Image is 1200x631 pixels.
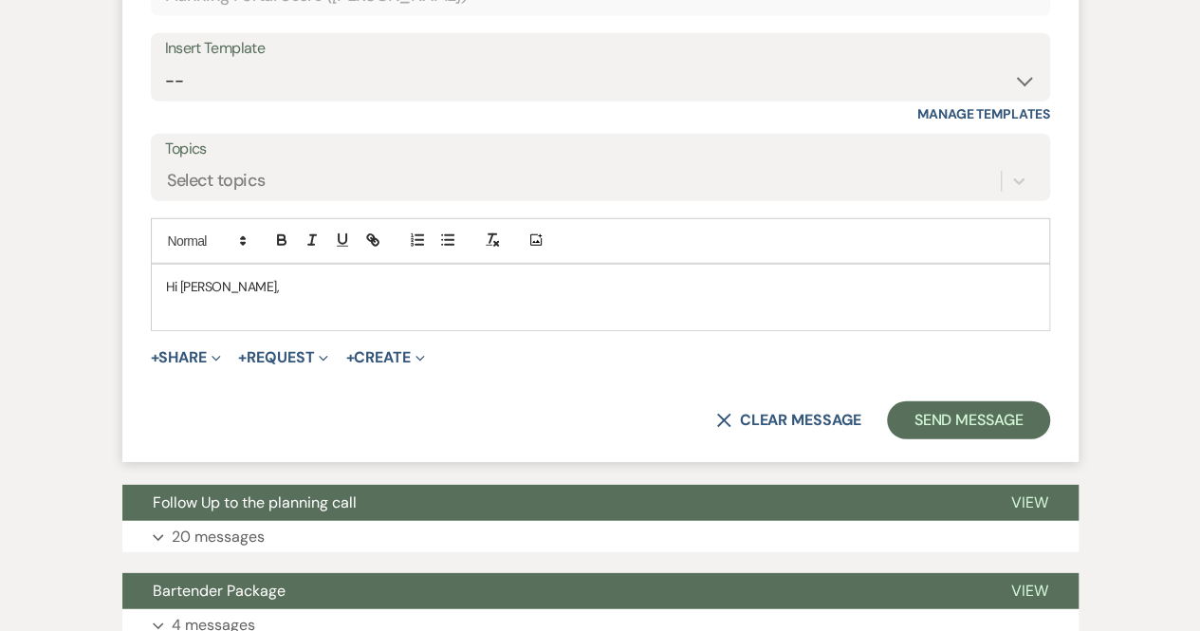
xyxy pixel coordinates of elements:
span: + [238,350,247,365]
button: Clear message [716,413,860,428]
a: Manage Templates [917,105,1050,122]
button: View [981,573,1079,609]
button: Bartender Package [122,573,981,609]
button: Create [345,350,424,365]
span: View [1011,581,1048,601]
button: Follow Up to the planning call [122,485,981,521]
span: Follow Up to the planning call [153,492,357,512]
span: + [345,350,354,365]
div: Insert Template [165,35,1036,63]
button: 20 messages [122,521,1079,553]
p: Hi [PERSON_NAME], [166,276,1035,297]
span: + [151,350,159,365]
p: 20 messages [172,525,265,549]
button: View [981,485,1079,521]
button: Send Message [887,401,1049,439]
button: Request [238,350,328,365]
button: Share [151,350,222,365]
span: Bartender Package [153,581,286,601]
div: Select topics [167,168,266,194]
label: Topics [165,136,1036,163]
span: View [1011,492,1048,512]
